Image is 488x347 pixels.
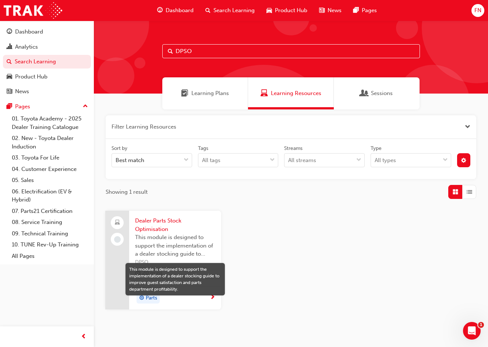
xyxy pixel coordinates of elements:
span: Parts [146,294,157,302]
a: search-iconSearch Learning [199,3,261,18]
a: guage-iconDashboard [151,3,199,18]
span: Learning Resources [271,89,321,98]
div: Tags [198,145,208,152]
a: 03. Toyota For Life [9,152,91,164]
span: List [467,188,472,196]
span: car-icon [7,74,12,80]
div: Sort by [112,145,127,152]
a: Learning PlansLearning Plans [162,77,248,109]
a: 02. New - Toyota Dealer Induction [9,133,91,152]
span: Sessions [371,89,393,98]
span: cog-icon [461,158,466,164]
a: Search Learning [3,55,91,69]
span: This module is designed to support the implementation of a dealer stocking guide to improve guest... [135,233,215,258]
span: Showing 1 result [106,188,148,196]
a: Dashboard [3,25,91,39]
a: SessionsSessions [334,77,420,109]
div: Pages [15,102,30,111]
a: 01. Toyota Academy - 2025 Dealer Training Catalogue [9,113,91,133]
a: 05. Sales [9,175,91,186]
a: News [3,85,91,98]
a: 10. TUNE Rev-Up Training [9,239,91,250]
a: Product Hub [3,70,91,84]
span: laptop-icon [115,218,120,228]
span: down-icon [356,155,361,165]
div: Streams [284,145,303,152]
a: pages-iconPages [347,3,383,18]
div: Best match [116,156,144,165]
input: Search... [162,44,420,58]
iframe: Intercom live chat [463,322,481,340]
span: FN [474,6,481,15]
button: Close the filter [465,123,470,131]
div: Type [371,145,382,152]
div: Product Hub [15,73,47,81]
span: news-icon [7,88,12,95]
a: All Pages [9,250,91,262]
a: 08. Service Training [9,217,91,228]
span: down-icon [270,155,275,165]
a: 09. Technical Training [9,228,91,239]
span: Product Hub [275,6,307,15]
span: pages-icon [7,104,12,110]
a: 04. Customer Experience [9,164,91,175]
div: All streams [288,156,316,165]
span: up-icon [83,102,88,111]
span: down-icon [184,155,189,165]
label: tagOptions [198,145,279,168]
span: car-icon [266,6,272,15]
span: Learning Resources [261,89,268,98]
a: 06. Electrification (EV & Hybrid) [9,186,91,206]
span: next-icon [210,294,215,301]
span: Learning Plans [191,89,229,98]
button: DashboardAnalyticsSearch LearningProduct HubNews [3,24,91,100]
span: Dealer Parts Stock Optimisation [135,217,215,233]
a: 07. Parts21 Certification [9,206,91,217]
button: Pages [3,100,91,113]
a: Dealer Parts Stock OptimisationThis module is designed to support the implementation of a dealer ... [105,211,221,309]
div: All tags [202,156,220,165]
span: prev-icon [81,332,86,341]
div: Dashboard [15,28,43,36]
span: chart-icon [7,44,12,50]
span: Learning Plans [181,89,188,98]
div: All types [375,156,396,165]
div: News [15,87,29,96]
span: target-icon [139,294,144,303]
span: learningRecordVerb_NONE-icon [114,236,121,243]
a: Analytics [3,40,91,54]
div: This module is designed to support the implementation of a dealer stocking guide to improve guest... [129,266,221,292]
span: Dashboard [166,6,194,15]
span: Search Learning [213,6,255,15]
span: DPSO [135,258,215,267]
span: Pages [362,6,377,15]
span: down-icon [443,155,448,165]
div: Analytics [15,43,38,51]
span: Grid [453,188,458,196]
span: News [328,6,342,15]
span: guage-icon [7,29,12,35]
span: guage-icon [157,6,163,15]
img: Trak [4,2,62,19]
span: search-icon [205,6,211,15]
a: car-iconProduct Hub [261,3,313,18]
a: news-iconNews [313,3,347,18]
button: cog-icon [457,153,471,167]
span: news-icon [319,6,325,15]
span: pages-icon [353,6,359,15]
span: search-icon [7,59,12,65]
span: 1 [478,322,484,328]
span: Sessions [361,89,368,98]
button: FN [471,4,484,17]
span: Search [168,47,173,56]
a: Learning ResourcesLearning Resources [248,77,334,109]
